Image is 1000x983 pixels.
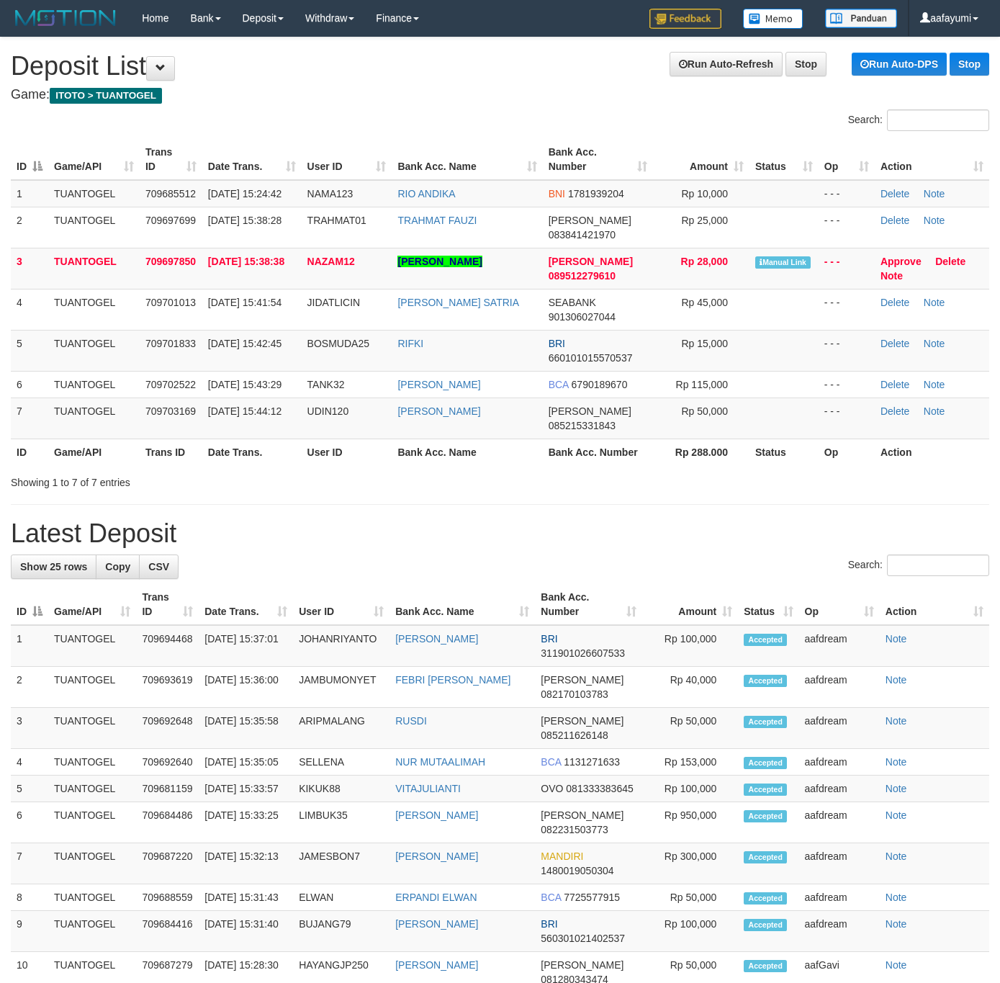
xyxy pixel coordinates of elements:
[48,584,136,625] th: Game/API: activate to sort column ascending
[307,188,353,199] span: NAMA123
[140,139,202,180] th: Trans ID: activate to sort column ascending
[886,674,907,686] a: Note
[681,297,728,308] span: Rp 45,000
[799,884,880,911] td: aafdream
[676,379,728,390] span: Rp 115,000
[48,207,140,248] td: TUANTOGEL
[145,215,196,226] span: 709697699
[199,843,293,884] td: [DATE] 15:32:13
[293,843,389,884] td: JAMESBON7
[11,207,48,248] td: 2
[875,139,989,180] th: Action: activate to sort column ascending
[389,584,535,625] th: Bank Acc. Name: activate to sort column ascending
[293,625,389,667] td: JOHANRIYANTO
[880,338,909,349] a: Delete
[886,892,907,903] a: Note
[11,470,406,490] div: Showing 1 to 7 of 7 entries
[799,625,880,667] td: aafdream
[549,405,631,417] span: [PERSON_NAME]
[785,52,826,76] a: Stop
[541,865,613,876] span: Copy 1480019050304 to clipboard
[541,850,583,862] span: MANDIRI
[738,584,798,625] th: Status: activate to sort column ascending
[140,439,202,465] th: Trans ID
[48,911,136,952] td: TUANTOGEL
[681,188,728,199] span: Rp 10,000
[549,352,633,364] span: Copy 660101015570537 to clipboard
[819,289,875,330] td: - - -
[924,215,945,226] a: Note
[395,783,461,794] a: VITAJULIANTI
[302,439,392,465] th: User ID
[48,139,140,180] th: Game/API: activate to sort column ascending
[541,756,561,768] span: BCA
[397,215,477,226] a: TRAHMAT FAUZI
[11,708,48,749] td: 3
[202,139,302,180] th: Date Trans.: activate to sort column ascending
[642,843,738,884] td: Rp 300,000
[208,188,281,199] span: [DATE] 15:24:42
[11,667,48,708] td: 2
[307,297,361,308] span: JIDATLICIN
[395,809,478,821] a: [PERSON_NAME]
[397,405,480,417] a: [PERSON_NAME]
[395,633,478,645] a: [PERSON_NAME]
[541,688,608,700] span: Copy 082170103783 to clipboard
[886,715,907,727] a: Note
[136,625,199,667] td: 709694468
[293,749,389,776] td: SELLENA
[48,289,140,330] td: TUANTOGEL
[852,53,947,76] a: Run Auto-DPS
[48,248,140,289] td: TUANTOGEL
[11,625,48,667] td: 1
[307,379,345,390] span: TANK32
[649,9,721,29] img: Feedback.jpg
[886,809,907,821] a: Note
[96,555,140,579] a: Copy
[819,330,875,371] td: - - -
[11,843,48,884] td: 7
[302,139,392,180] th: User ID: activate to sort column ascending
[11,330,48,371] td: 5
[199,884,293,911] td: [DATE] 15:31:43
[395,756,485,768] a: NUR MUTAALIMAH
[681,405,728,417] span: Rp 50,000
[199,708,293,749] td: [DATE] 15:35:58
[543,439,653,465] th: Bank Acc. Number
[11,776,48,802] td: 5
[924,379,945,390] a: Note
[541,674,623,686] span: [PERSON_NAME]
[208,256,284,267] span: [DATE] 15:38:38
[549,420,616,431] span: Copy 085215331843 to clipboard
[145,188,196,199] span: 709685512
[642,776,738,802] td: Rp 100,000
[145,256,196,267] span: 709697850
[293,802,389,843] td: LIMBUK35
[48,371,140,398] td: TUANTOGEL
[208,338,281,349] span: [DATE] 15:42:45
[924,188,945,199] a: Note
[11,802,48,843] td: 6
[11,911,48,952] td: 9
[541,918,557,930] span: BRI
[799,802,880,843] td: aafdream
[136,911,199,952] td: 709684416
[653,139,749,180] th: Amount: activate to sort column ascending
[11,139,48,180] th: ID: activate to sort column descending
[549,215,631,226] span: [PERSON_NAME]
[208,379,281,390] span: [DATE] 15:43:29
[880,270,903,282] a: Note
[11,555,96,579] a: Show 25 rows
[397,338,423,349] a: RIFKI
[819,139,875,180] th: Op: activate to sort column ascending
[397,188,455,199] a: RIO ANDIKA
[799,911,880,952] td: aafdream
[642,584,738,625] th: Amount: activate to sort column ascending
[875,439,989,465] th: Action
[541,959,623,971] span: [PERSON_NAME]
[642,708,738,749] td: Rp 50,000
[20,561,87,573] span: Show 25 rows
[199,667,293,708] td: [DATE] 15:36:00
[564,892,620,903] span: Copy 7725577915 to clipboard
[11,519,989,548] h1: Latest Deposit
